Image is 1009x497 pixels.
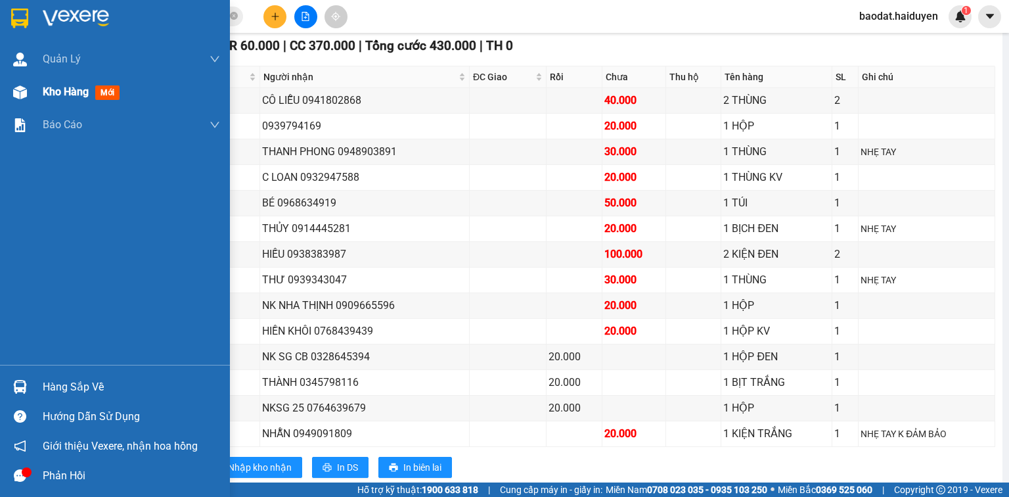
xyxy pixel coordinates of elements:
div: BÉ 0968634919 [262,195,467,211]
img: icon-new-feature [954,11,966,22]
div: CÔ LIỄU 0941802868 [262,92,467,108]
th: Thu hộ [666,66,721,88]
div: NHẪN 0949091809 [262,425,467,442]
img: solution-icon [13,118,27,132]
div: Phản hồi [43,466,220,486]
div: 1 KIỆN TRẮNG [723,425,829,442]
span: aim [331,12,340,21]
span: | [882,483,884,497]
span: | [488,483,490,497]
div: C LOAN 0932947588 [262,169,467,185]
div: Hướng dẫn sử dụng [43,407,220,427]
div: 1 [834,400,857,416]
span: close-circle [230,11,238,23]
div: 0939794169 [262,118,467,134]
th: SL [832,66,859,88]
span: In DS [337,460,358,475]
div: 1 BỊCH ĐEN [723,220,829,237]
span: Tổng cước 430.000 [365,38,476,53]
div: 30.000 [604,272,664,288]
div: 2 KIỆN ĐEN [723,246,829,262]
span: Miền Nam [606,483,767,497]
div: 1 [834,348,857,365]
button: aim [325,5,348,28]
span: copyright [936,485,945,494]
span: | [480,38,483,53]
span: plus [271,12,280,21]
div: 1 [834,425,857,442]
div: 20.000 [549,348,599,365]
div: 100.000 [604,246,664,262]
div: 20.000 [604,220,664,237]
div: NHẸ TAY [861,222,993,236]
div: THƯ 0939343047 [262,272,467,288]
img: warehouse-icon [13,380,27,394]
button: caret-down [978,5,1001,28]
span: TH 0 [486,38,513,53]
div: NKSG 25 0764639679 [262,400,467,416]
div: 20.000 [604,323,664,339]
div: 1 [834,220,857,237]
span: Quản Lý [43,51,81,67]
img: logo-vxr [11,9,28,28]
span: mới [95,85,120,100]
div: 20.000 [604,169,664,185]
div: 2 [834,246,857,262]
span: printer [389,463,398,473]
span: question-circle [14,410,26,423]
button: downloadNhập kho nhận [203,457,302,478]
img: warehouse-icon [13,53,27,66]
th: Rồi [547,66,602,88]
span: ⚪️ [771,487,774,492]
strong: 0369 525 060 [816,485,872,495]
span: printer [323,463,332,473]
strong: 0708 023 035 - 0935 103 250 [647,485,767,495]
div: NK SG CB 0328645394 [262,348,467,365]
th: Tên hàng [721,66,832,88]
div: Hàng sắp về [43,377,220,397]
div: 1 THÙNG KV [723,169,829,185]
div: 1 HỘP ĐEN [723,348,829,365]
sup: 1 [962,6,971,15]
div: 1 [834,169,857,185]
span: Người nhận [263,70,456,84]
span: caret-down [984,11,996,22]
div: 20.000 [549,400,599,416]
span: Giới thiệu Vexere, nhận hoa hồng [43,438,198,454]
div: 1 [834,323,857,339]
div: HIỀN KHÔI 0768439439 [262,323,467,339]
button: plus [263,5,286,28]
span: down [210,54,220,64]
div: 20.000 [604,297,664,314]
div: 30.000 [604,143,664,160]
div: 1 HỘP [723,297,829,314]
span: Kho hàng [43,85,89,98]
div: 1 [834,195,857,211]
div: NHẸ TAY K ĐẢM BẢO [861,427,993,441]
span: message [14,469,26,482]
span: down [210,120,220,130]
div: THANH PHONG 0948903891 [262,143,467,160]
div: NHẸ TAY [861,145,993,159]
span: close-circle [230,12,238,20]
div: 20.000 [549,374,599,390]
div: 1 BỊT TRẮNG [723,374,829,390]
div: 1 [834,118,857,134]
div: 20.000 [604,425,664,442]
span: In biên lai [403,460,441,475]
div: 1 TÚI [723,195,829,211]
span: baodat.haiduyen [849,8,949,24]
div: 1 [834,143,857,160]
div: 40.000 [604,92,664,108]
div: NK NHA THỊNH 0909665596 [262,297,467,314]
button: file-add [294,5,317,28]
div: 1 [834,297,857,314]
div: 1 [834,374,857,390]
span: Miền Bắc [778,483,872,497]
th: Chưa [602,66,667,88]
span: file-add [301,12,310,21]
div: 1 HỘP KV [723,323,829,339]
div: 1 HỘP [723,118,829,134]
div: 2 THÙNG [723,92,829,108]
span: notification [14,440,26,452]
